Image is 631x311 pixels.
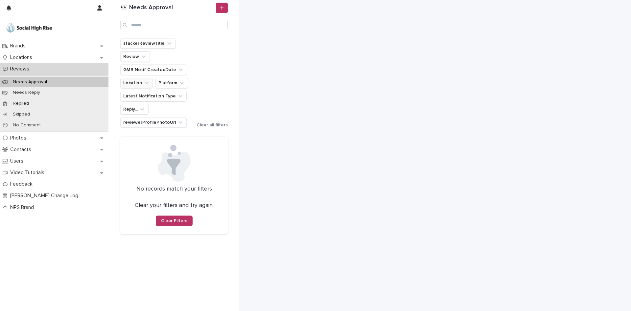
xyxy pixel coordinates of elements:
[120,117,187,128] button: reviewerProfilePhotoUrl
[120,38,175,49] button: stackerReviewTitle
[120,20,228,30] input: Search
[120,51,150,62] button: Review
[5,21,53,35] img: o5DnuTxEQV6sW9jFYBBf
[8,54,37,61] p: Locations
[8,135,32,141] p: Photos
[8,90,45,95] p: Needs Reply
[8,146,36,153] p: Contacts
[8,101,34,106] p: Replied
[191,123,228,127] button: Clear all filters
[8,43,31,49] p: Brands
[8,158,29,164] p: Users
[8,193,83,199] p: [PERSON_NAME] Change Log
[8,204,39,211] p: NPS Brand
[8,79,52,85] p: Needs Approval
[128,186,220,193] p: No records match your filters
[120,104,149,115] button: Reply_
[8,112,35,117] p: Skipped
[161,219,187,223] span: Clear Filters
[135,202,214,209] p: Clear your filters and try again.
[120,65,187,75] button: GMB Notif CreatedDate
[8,122,46,128] p: No Comment
[120,91,187,101] button: Latest Notification Type
[120,78,153,88] button: Location
[8,181,38,187] p: Feedback
[156,216,193,226] button: Clear Filters
[8,169,50,176] p: Video Tutorials
[197,123,228,127] span: Clear all filters
[120,4,215,12] h1: 👀 Needs Approval
[155,78,188,88] button: Platform
[8,66,35,72] p: Reviews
